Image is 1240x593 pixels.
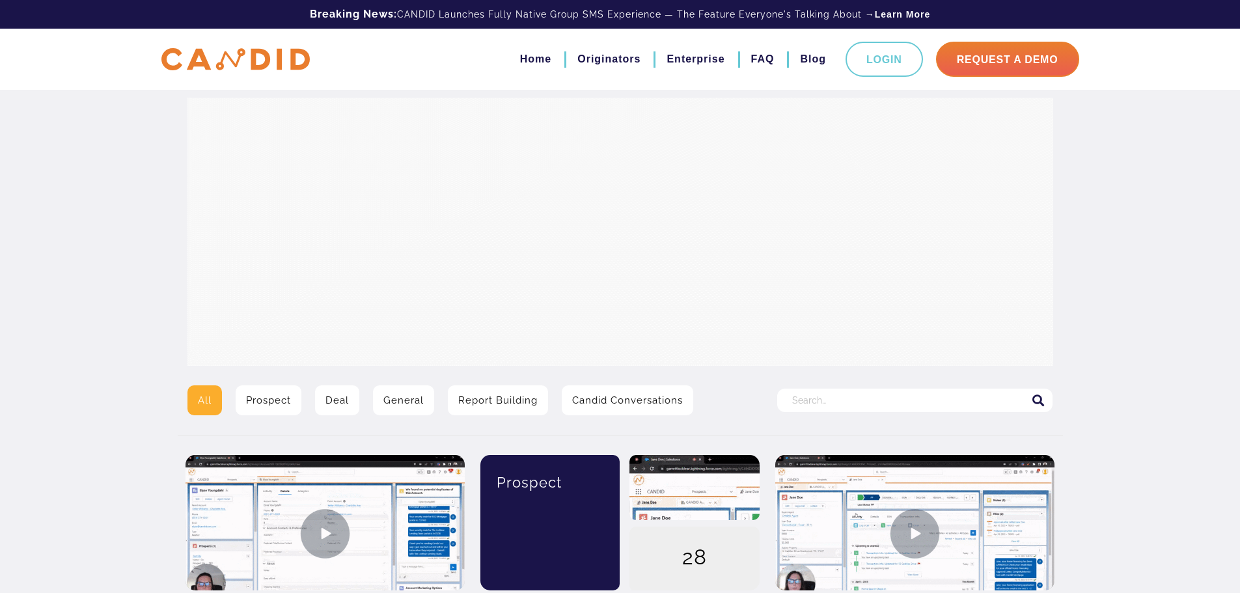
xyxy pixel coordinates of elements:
[490,455,611,510] div: Prospect
[577,48,641,70] a: Originators
[751,48,775,70] a: FAQ
[187,385,222,415] a: All
[187,98,1053,366] img: Video Library Hero
[161,48,310,71] img: CANDID APP
[448,385,548,415] a: Report Building
[629,527,760,592] div: 28
[667,48,724,70] a: Enterprise
[373,385,434,415] a: General
[315,385,359,415] a: Deal
[875,8,930,21] a: Learn More
[520,48,551,70] a: Home
[936,42,1079,77] a: Request A Demo
[800,48,826,70] a: Blog
[562,385,693,415] a: Candid Conversations
[310,8,397,20] b: Breaking News:
[236,385,301,415] a: Prospect
[846,42,923,77] a: Login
